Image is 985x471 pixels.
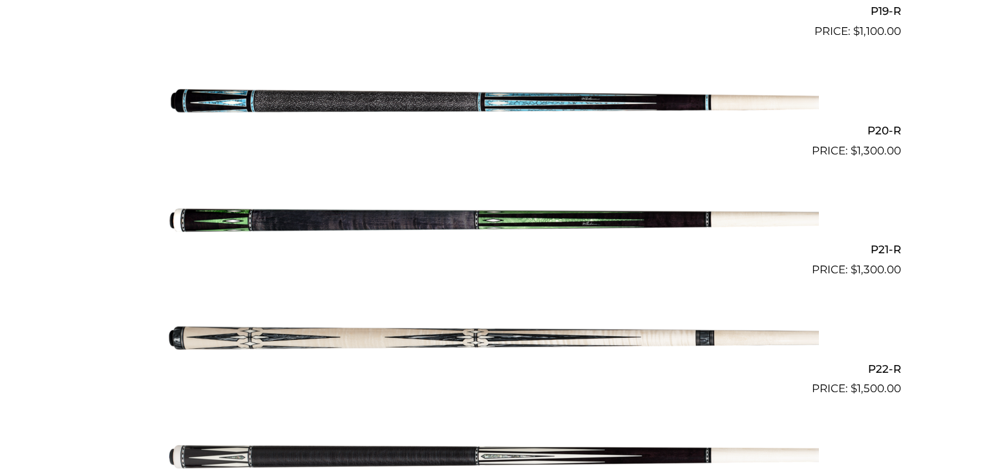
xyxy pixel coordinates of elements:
[84,238,901,262] h2: P21-R
[853,25,901,37] bdi: 1,100.00
[84,284,901,397] a: P22-R $1,500.00
[84,45,901,159] a: P20-R $1,300.00
[851,263,857,276] span: $
[166,284,819,392] img: P22-R
[853,25,860,37] span: $
[851,144,901,157] bdi: 1,300.00
[851,144,857,157] span: $
[851,382,901,395] bdi: 1,500.00
[166,45,819,154] img: P20-R
[851,382,857,395] span: $
[166,165,819,273] img: P21-R
[851,263,901,276] bdi: 1,300.00
[84,118,901,142] h2: P20-R
[84,165,901,278] a: P21-R $1,300.00
[84,357,901,381] h2: P22-R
